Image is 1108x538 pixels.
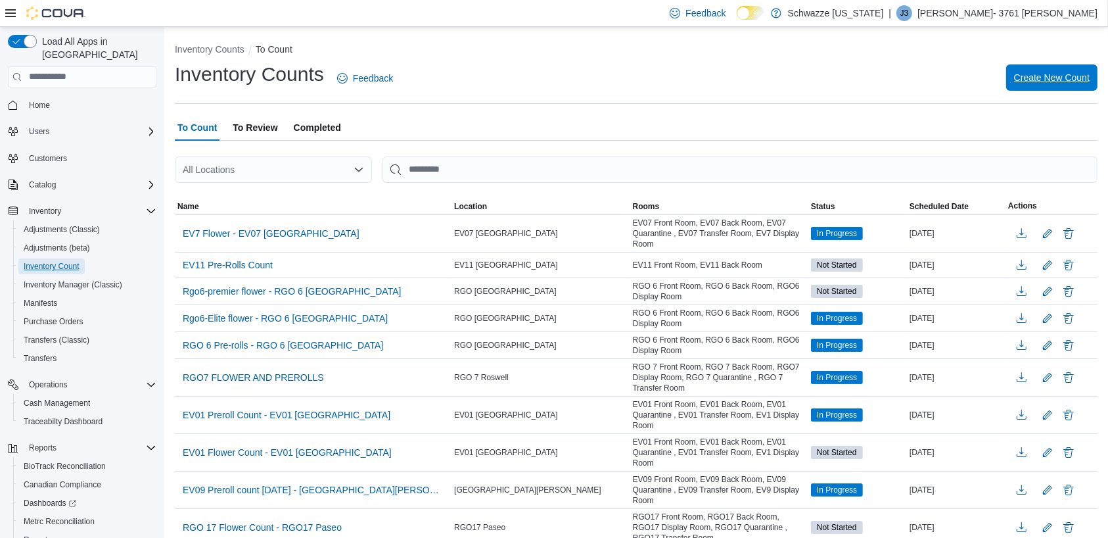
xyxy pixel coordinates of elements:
span: Home [24,97,156,113]
span: Metrc Reconciliation [24,516,95,527]
span: Traceabilty Dashboard [24,416,103,427]
button: Purchase Orders [13,312,162,331]
span: Manifests [18,295,156,311]
button: Transfers (Classic) [13,331,162,349]
span: In Progress [817,484,857,496]
a: Adjustments (Classic) [18,222,105,237]
input: Dark Mode [737,6,764,20]
button: Customers [3,149,162,168]
span: Completed [294,114,341,141]
button: Edit count details [1040,518,1055,537]
span: In Progress [811,312,863,325]
a: Dashboards [18,495,81,511]
button: RGO 6 Pre-rolls - RGO 6 [GEOGRAPHIC_DATA] [177,335,388,355]
span: Rooms [633,201,660,212]
span: Users [24,124,156,139]
span: In Progress [811,227,863,240]
span: Not Started [817,259,857,271]
button: Edit count details [1040,308,1055,328]
span: Metrc Reconciliation [18,514,156,529]
span: Canadian Compliance [24,479,101,490]
h1: Inventory Counts [175,61,324,87]
span: RGO7 FLOWER AND PREROLLS [183,371,324,384]
span: Inventory Count [18,258,156,274]
span: Adjustments (Classic) [18,222,156,237]
span: Actions [1008,201,1037,211]
button: Inventory Manager (Classic) [13,276,162,294]
span: EV01 Flower Count - EV01 [GEOGRAPHIC_DATA] [183,446,392,459]
button: RGO 17 Flower Count - RGO17 Paseo [177,518,347,537]
span: Scheduled Date [910,201,969,212]
div: EV01 Front Room, EV01 Back Room, EV01 Quarantine , EV01 Transfer Room, EV1 Display Room [630,434,808,471]
button: Delete [1061,226,1076,241]
button: Delete [1061,310,1076,326]
button: Delete [1061,337,1076,353]
span: Not Started [811,285,863,298]
div: RGO 7 Front Room, RGO 7 Back Room, RGO7 Display Room, RGO 7 Quarantine , RGO 7 Transfer Room [630,359,808,396]
button: BioTrack Reconciliation [13,457,162,476]
span: In Progress [817,339,857,351]
a: Traceabilty Dashboard [18,414,108,429]
span: Reports [29,443,57,453]
span: Customers [24,150,156,166]
span: In Progress [817,409,857,421]
span: Dashboards [18,495,156,511]
div: [DATE] [907,337,1005,353]
div: RGO 6 Front Room, RGO 6 Back Room, RGO6 Display Room [630,305,808,331]
a: Purchase Orders [18,314,89,330]
span: Home [29,100,50,110]
span: Catalog [24,177,156,193]
span: Purchase Orders [18,314,156,330]
a: Manifests [18,295,62,311]
div: Jennifer- 3761 Seward [896,5,912,21]
span: RGO17 Paseo [454,522,505,533]
button: Users [3,122,162,141]
button: Transfers [13,349,162,368]
div: EV11 Front Room, EV11 Back Room [630,257,808,273]
span: EV11 [GEOGRAPHIC_DATA] [454,260,558,270]
a: Dashboards [13,494,162,512]
button: Delete [1061,407,1076,423]
span: RGO [GEOGRAPHIC_DATA] [454,286,557,297]
button: Edit count details [1040,368,1055,387]
button: RGO7 FLOWER AND PREROLLS [177,368,329,387]
button: Delete [1061,520,1076,535]
img: Cova [26,7,85,20]
button: Reports [3,439,162,457]
span: Not Started [817,285,857,297]
span: Customers [29,153,67,164]
span: RGO 17 Flower Count - RGO17 Paseo [183,521,342,534]
button: Status [808,199,907,214]
span: In Progress [817,312,857,324]
span: EV09 Preroll count [DATE] - [GEOGRAPHIC_DATA][PERSON_NAME] [183,483,444,497]
button: Scheduled Date [907,199,1005,214]
span: J3 [900,5,909,21]
span: Inventory Manager (Classic) [18,277,156,293]
button: Metrc Reconciliation [13,512,162,531]
button: Traceabilty Dashboard [13,412,162,431]
span: Dashboards [24,498,76,508]
button: EV11 Pre-Rolls Count [177,255,278,275]
button: Delete [1061,482,1076,498]
span: RGO 6 Pre-rolls - RGO 6 [GEOGRAPHIC_DATA] [183,339,383,352]
span: Catalog [29,180,56,190]
span: Reports [24,440,156,456]
button: Reports [24,440,62,456]
div: [DATE] [907,370,1005,385]
span: Transfers (Classic) [18,332,156,348]
span: [GEOGRAPHIC_DATA][PERSON_NAME] [454,485,601,495]
button: Inventory Counts [175,44,244,55]
span: EV01 [GEOGRAPHIC_DATA] [454,410,558,420]
button: Edit count details [1040,443,1055,462]
button: Rooms [630,199,808,214]
span: Not Started [817,447,857,458]
span: Purchase Orders [24,316,83,327]
span: In Progress [811,483,863,497]
span: EV01 Preroll Count - EV01 [GEOGRAPHIC_DATA] [183,408,390,422]
span: Transfers (Classic) [24,335,89,345]
button: EV09 Preroll count [DATE] - [GEOGRAPHIC_DATA][PERSON_NAME] [177,480,449,500]
button: Edit count details [1040,405,1055,425]
span: Operations [29,379,68,390]
span: Not Started [811,446,863,459]
div: [DATE] [907,407,1005,423]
